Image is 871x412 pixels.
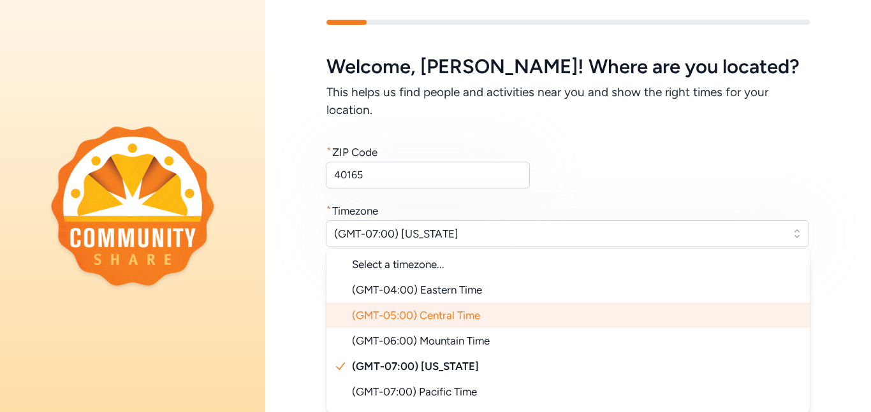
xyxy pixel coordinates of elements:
[352,283,482,296] span: (GMT-04:00) Eastern Time
[352,385,477,398] span: (GMT-07:00) Pacific Time
[332,203,378,218] div: Timezone
[326,55,810,78] h5: Welcome , [PERSON_NAME] ! Where are you located?
[334,226,783,241] span: (GMT-07:00) [US_STATE]
[352,334,490,347] span: (GMT-06:00) Mountain Time
[352,360,479,373] span: (GMT-07:00) [US_STATE]
[326,83,810,119] h6: This helps us find people and activities near you and show the right times for your location.
[51,126,214,285] img: logo
[352,257,800,272] span: Select a timezone...
[352,309,480,322] span: (GMT-05:00) Central Time
[326,249,810,412] ul: (GMT-07:00) [US_STATE]
[326,220,809,247] button: (GMT-07:00) [US_STATE]
[332,145,377,160] div: ZIP Code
